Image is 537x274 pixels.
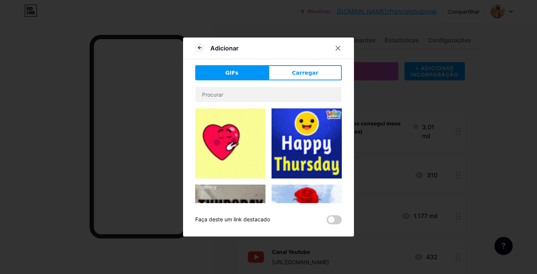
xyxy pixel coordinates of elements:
font: Faça deste um link destacado [195,216,270,222]
input: Procurar [196,87,341,102]
font: GIFs [225,70,238,76]
font: Carregar [292,70,318,76]
font: Adicionar [210,44,238,52]
img: Gihpy [195,108,265,178]
button: Carregar [268,65,342,80]
button: GIFs [195,65,268,80]
img: Gihpy [272,108,342,178]
img: Gihpy [272,185,342,255]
